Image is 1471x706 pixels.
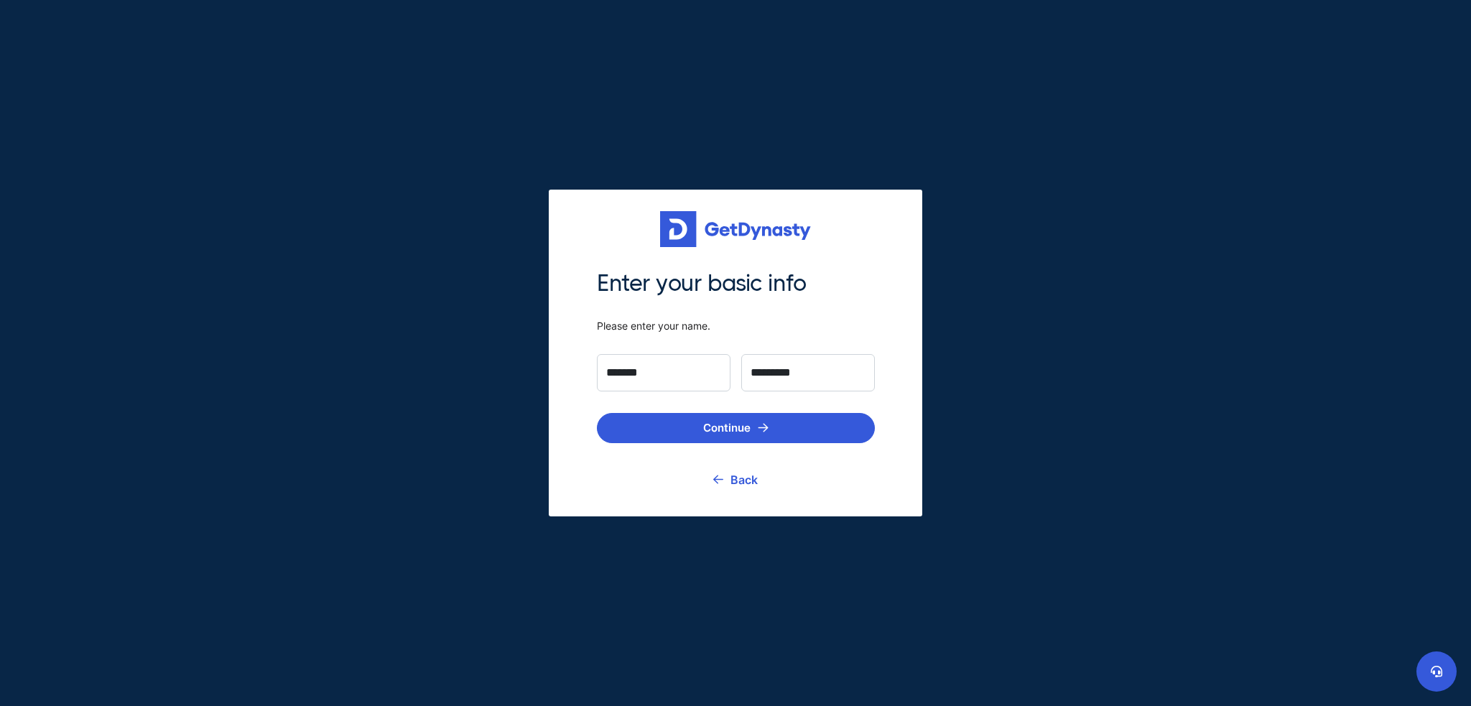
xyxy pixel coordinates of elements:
[597,320,875,333] span: Please enter your name.
[597,413,875,443] button: Continue
[713,475,723,484] img: go back icon
[597,269,875,299] span: Enter your basic info
[660,211,811,247] img: Get started for free with Dynasty Trust Company
[713,462,758,498] a: Back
